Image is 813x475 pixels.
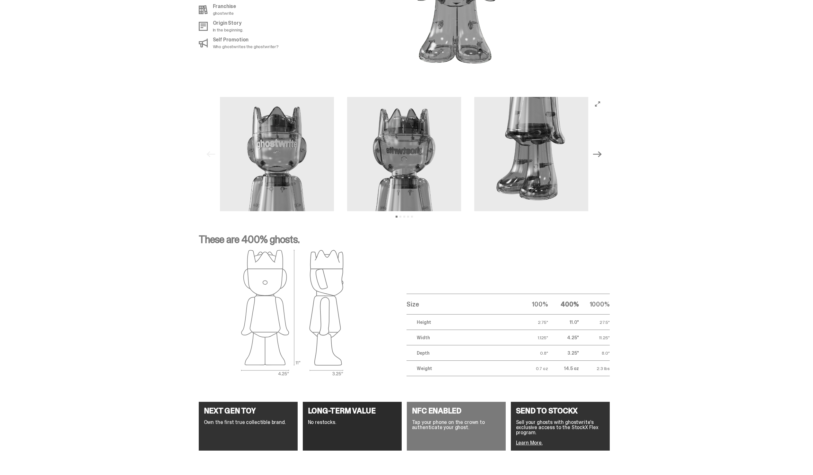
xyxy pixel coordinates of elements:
[412,407,501,415] h4: NFC ENABLED
[213,21,244,26] p: Origin Story
[213,11,236,15] p: ghostwrite
[213,4,236,9] p: Franchise
[517,330,548,345] td: 1.125"
[548,330,579,345] td: 4.25"
[548,294,579,315] th: 400%
[396,216,398,218] button: View slide 1
[213,28,244,32] p: In the beginning.
[220,97,334,211] img: ghostwrite_Two_Media_1.png
[517,361,548,376] td: 0.7 oz
[406,330,517,345] td: Width
[199,234,610,250] p: These are 400% ghosts.
[241,250,344,376] img: ghost outlines spec
[594,100,601,108] button: View full-screen
[204,420,293,425] p: Own the first true collectible brand.
[406,345,517,361] td: Depth
[579,294,610,315] th: 1000%
[308,420,397,425] p: No restocks.
[517,315,548,330] td: 2.75"
[213,44,279,49] p: Who ghostwrites the ghostwriter?
[347,97,461,211] img: ghostwrite_Two_Media_2.png
[399,216,401,218] button: View slide 2
[579,330,610,345] td: 11.25"
[579,361,610,376] td: 2.3 lbs
[579,345,610,361] td: 8.0"
[516,439,543,446] a: Learn More.
[590,147,605,161] button: Next
[516,407,605,415] h4: SEND TO STOCKX
[517,345,548,361] td: 0.8"
[407,216,409,218] button: View slide 4
[579,315,610,330] td: 27.5"
[548,345,579,361] td: 3.25"
[308,407,397,415] h4: LONG-TERM VALUE
[213,37,279,42] p: Self Promotion
[406,315,517,330] td: Height
[403,216,405,218] button: View slide 3
[411,216,413,218] button: View slide 5
[406,361,517,376] td: Weight
[517,294,548,315] th: 100%
[516,420,605,435] p: Sell your ghosts with ghostwrite’s exclusive access to the StockX Flex program.
[548,315,579,330] td: 11.0"
[474,97,589,211] img: ghostwrite_Two_Media_3.png
[204,407,293,415] h4: NEXT GEN TOY
[412,420,501,430] p: Tap your phone on the crown to authenticate your ghost.
[406,294,517,315] th: Size
[548,361,579,376] td: 14.5 oz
